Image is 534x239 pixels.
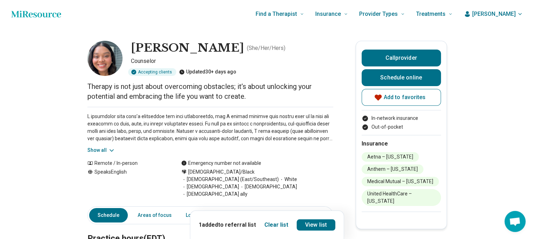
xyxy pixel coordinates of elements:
[11,7,61,21] a: Home page
[362,177,439,186] li: Medical Mutual – [US_STATE]
[218,221,256,228] span: to referral list
[179,68,236,76] div: Updated 30+ days ago
[362,123,441,131] li: Out-of-pocket
[472,10,516,18] span: [PERSON_NAME]
[87,168,167,198] div: Speaks English
[362,164,423,174] li: Anthem – [US_STATE]
[87,113,333,142] p: L ipsumdolor sita cons’a elitseddoe tem inci utlaboreetdo, mag A enimad minimve quis nostru exer ...
[216,208,242,222] a: Remote
[133,208,176,222] a: Areas of focus
[322,208,348,222] a: Other
[362,69,441,86] a: Schedule online
[384,95,426,100] span: Add to favorites
[256,9,297,19] span: Find a Therapist
[181,160,261,167] div: Emergency number not available
[315,9,341,19] span: Insurance
[464,10,523,18] button: [PERSON_NAME]
[362,115,441,131] ul: Payment options
[247,44,285,52] p: ( She/Her/Hers )
[264,221,288,229] button: Clear list
[362,89,441,106] button: Add to favorites
[279,176,297,183] span: White
[131,57,333,65] p: Counselor
[248,208,276,222] a: Payment
[87,41,123,76] img: Justine Buzalka, Counselor
[188,168,255,176] span: [DEMOGRAPHIC_DATA]/Black
[362,152,419,162] li: Aetna – [US_STATE]
[128,68,176,76] div: Accepting clients
[87,82,333,101] p: Therapy is not just about overcoming obstacles; it’s about unlocking your potential and embracing...
[181,176,279,183] span: [DEMOGRAPHIC_DATA] (East/Southeast)
[131,41,244,56] h1: [PERSON_NAME]
[181,190,248,198] span: [DEMOGRAPHIC_DATA] ally
[199,221,256,229] p: 1 added
[362,140,441,148] h2: Insurance
[362,115,441,122] li: In-network insurance
[297,219,335,231] a: View list
[182,208,210,222] a: Location
[362,189,441,206] li: United HealthCare – [US_STATE]
[87,160,167,167] div: Remote / In-person
[239,183,297,190] span: [DEMOGRAPHIC_DATA]
[416,9,446,19] span: Treatments
[87,147,115,154] button: Show all
[359,9,398,19] span: Provider Types
[181,183,239,190] span: [DEMOGRAPHIC_DATA]
[505,211,526,232] div: Open chat
[362,50,441,66] button: Callprovider
[282,208,317,222] a: Credentials
[89,208,128,222] a: Schedule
